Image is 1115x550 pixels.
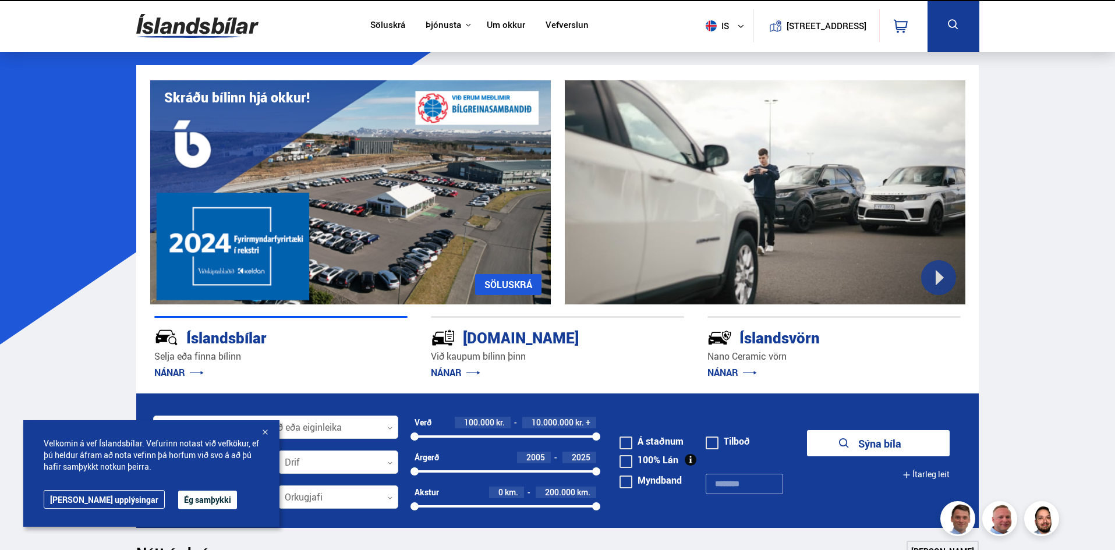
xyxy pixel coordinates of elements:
[150,80,551,304] img: eKx6w-_Home_640_.png
[154,325,179,350] img: JRvxyua_JYH6wB4c.svg
[707,325,732,350] img: -Svtn6bYgwAsiwNX.svg
[902,462,950,488] button: Ítarleg leit
[415,488,439,497] div: Akstur
[415,418,431,427] div: Verð
[178,491,237,509] button: Ég samþykki
[1026,503,1061,538] img: nhp88E3Fdnt1Opn2.png
[984,503,1019,538] img: siFngHWaQ9KaOqBr.png
[586,418,590,427] span: +
[44,438,259,473] span: Velkomin á vef Íslandsbílar. Vefurinn notast við vefkökur, ef þú heldur áfram að nota vefinn þá h...
[532,417,574,428] span: 10.000.000
[620,437,684,446] label: Á staðnum
[572,452,590,463] span: 2025
[44,490,165,509] a: [PERSON_NAME] upplýsingar
[707,350,961,363] p: Nano Ceramic vörn
[164,90,310,105] h1: Skráðu bílinn hjá okkur!
[706,20,717,31] img: svg+xml;base64,PHN2ZyB4bWxucz0iaHR0cDovL3d3dy53My5vcmcvMjAwMC9zdmciIHdpZHRoPSI1MTIiIGhlaWdodD0iNT...
[370,20,405,32] a: Söluskrá
[791,21,862,31] button: [STREET_ADDRESS]
[620,455,678,464] label: 100% Lán
[431,366,480,379] a: NÁNAR
[706,437,750,446] label: Tilboð
[431,327,643,347] div: [DOMAIN_NAME]
[707,366,757,379] a: NÁNAR
[154,327,366,347] div: Íslandsbílar
[760,9,873,42] a: [STREET_ADDRESS]
[415,453,439,462] div: Árgerð
[575,418,584,427] span: kr.
[577,488,590,497] span: km.
[505,488,518,497] span: km.
[426,20,461,31] button: Þjónusta
[431,325,455,350] img: tr5P-W3DuiFaO7aO.svg
[431,350,684,363] p: Við kaupum bílinn þinn
[701,9,753,43] button: is
[701,20,730,31] span: is
[620,476,682,485] label: Myndband
[707,327,919,347] div: Íslandsvörn
[154,350,408,363] p: Selja eða finna bílinn
[526,452,545,463] span: 2005
[475,274,541,295] a: SÖLUSKRÁ
[464,417,494,428] span: 100.000
[498,487,503,498] span: 0
[807,430,950,456] button: Sýna bíla
[942,503,977,538] img: FbJEzSuNWCJXmdc-.webp
[136,7,259,45] img: G0Ugv5HjCgRt.svg
[546,20,589,32] a: Vefverslun
[154,366,204,379] a: NÁNAR
[487,20,525,32] a: Um okkur
[496,418,505,427] span: kr.
[545,487,575,498] span: 200.000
